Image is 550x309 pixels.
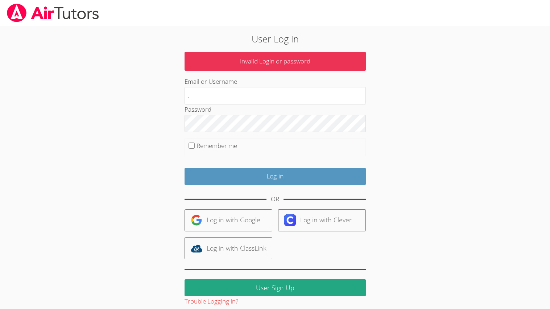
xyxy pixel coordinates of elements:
img: clever-logo-6eab21bc6e7a338710f1a6ff85c0baf02591cd810cc4098c63d3a4b26e2feb20.svg [284,214,296,226]
a: Log in with ClassLink [185,237,272,259]
h2: User Log in [127,32,423,46]
p: Invalid Login or password [185,52,366,71]
button: Trouble Logging In? [185,296,238,307]
a: User Sign Up [185,279,366,296]
a: Log in with Google [185,209,272,231]
label: Password [185,105,211,114]
input: Log in [185,168,366,185]
img: classlink-logo-d6bb404cc1216ec64c9a2012d9dc4662098be43eaf13dc465df04b49fa7ab582.svg [191,243,202,254]
img: airtutors_banner-c4298cdbf04f3fff15de1276eac7730deb9818008684d7c2e4769d2f7ddbe033.png [6,4,100,22]
img: google-logo-50288ca7cdecda66e5e0955fdab243c47b7ad437acaf1139b6f446037453330a.svg [191,214,202,226]
label: Remember me [197,141,237,150]
a: Log in with Clever [278,209,366,231]
div: OR [271,194,279,205]
label: Email or Username [185,77,237,86]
